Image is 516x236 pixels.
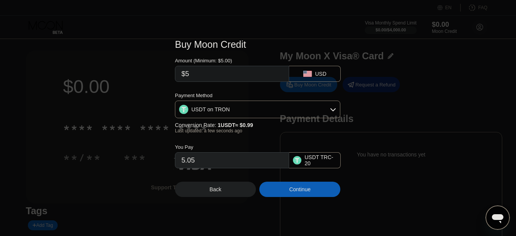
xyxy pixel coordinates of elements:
div: USDT on TRON [175,102,340,117]
div: Amount (Minimum: $5.00) [175,58,289,63]
div: Payment Method [175,93,340,98]
div: Last updated: a few seconds ago [175,128,340,133]
div: Buy Moon Credit [175,39,341,50]
div: USD [315,71,327,77]
div: You Pay [175,144,289,150]
div: Conversion Rate: [175,122,340,128]
iframe: Button to launch messaging window [485,205,510,230]
span: 1 USDT ≈ $0.99 [218,122,253,128]
div: Back [175,182,256,197]
div: USDT TRC-20 [304,154,336,166]
div: Continue [259,182,340,197]
input: $0.00 [181,66,283,81]
div: USDT on TRON [191,106,230,112]
div: Back [210,186,222,192]
div: Continue [289,186,311,192]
